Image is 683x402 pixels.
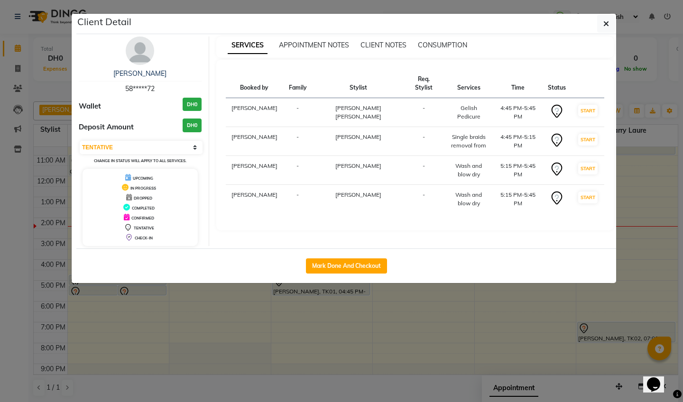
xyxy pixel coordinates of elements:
[335,162,381,169] span: [PERSON_NAME]
[335,104,381,120] span: [PERSON_NAME] [PERSON_NAME]
[226,127,283,156] td: [PERSON_NAME]
[542,69,572,98] th: Status
[578,134,598,146] button: START
[283,127,313,156] td: -
[134,196,152,201] span: DROPPED
[449,133,488,150] div: Single braids removal from
[494,127,542,156] td: 4:45 PM-5:15 PM
[405,127,443,156] td: -
[183,98,202,111] h3: DH0
[77,15,131,29] h5: Client Detail
[449,191,488,208] div: Wash and blow dry
[130,186,156,191] span: IN PROGRESS
[578,105,598,117] button: START
[79,101,101,112] span: Wallet
[113,69,166,78] a: [PERSON_NAME]
[283,156,313,185] td: -
[279,41,349,49] span: APPOINTMENT NOTES
[443,69,494,98] th: Services
[449,162,488,179] div: Wash and blow dry
[226,185,283,214] td: [PERSON_NAME]
[643,364,674,393] iframe: chat widget
[405,98,443,127] td: -
[494,156,542,185] td: 5:15 PM-5:45 PM
[578,192,598,203] button: START
[283,185,313,214] td: -
[131,216,154,220] span: CONFIRMED
[405,156,443,185] td: -
[226,69,283,98] th: Booked by
[494,69,542,98] th: Time
[132,206,155,210] span: COMPLETED
[226,156,283,185] td: [PERSON_NAME]
[134,226,154,230] span: TENTATIVE
[183,119,202,132] h3: DH0
[494,185,542,214] td: 5:15 PM-5:45 PM
[405,69,443,98] th: Req. Stylist
[418,41,467,49] span: CONSUMPTION
[335,191,381,198] span: [PERSON_NAME]
[126,37,154,65] img: avatar
[578,163,598,174] button: START
[133,176,153,181] span: UPCOMING
[228,37,268,54] span: SERVICES
[306,258,387,274] button: Mark Done And Checkout
[226,98,283,127] td: [PERSON_NAME]
[283,69,313,98] th: Family
[313,69,405,98] th: Stylist
[360,41,406,49] span: CLIENT NOTES
[283,98,313,127] td: -
[494,98,542,127] td: 4:45 PM-5:45 PM
[94,158,186,163] small: Change in status will apply to all services.
[79,122,134,133] span: Deposit Amount
[405,185,443,214] td: -
[449,104,488,121] div: Gelish Pedicure
[135,236,153,240] span: CHECK-IN
[335,133,381,140] span: [PERSON_NAME]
